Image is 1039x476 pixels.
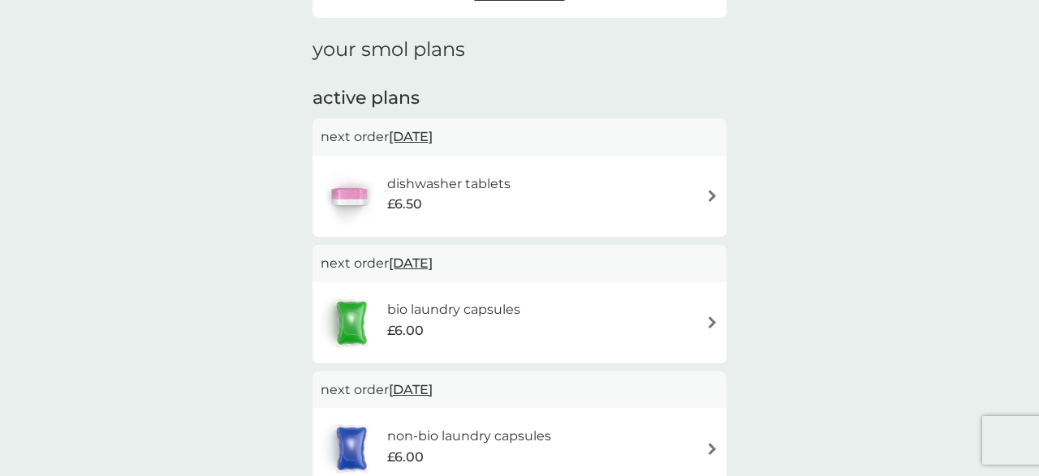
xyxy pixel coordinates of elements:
[321,168,377,225] img: dishwasher tablets
[706,443,718,455] img: arrow right
[387,194,422,215] span: £6.50
[387,299,520,320] h6: bio laundry capsules
[321,380,718,401] p: next order
[389,121,433,152] span: [DATE]
[389,374,433,405] span: [DATE]
[321,127,718,148] p: next order
[706,190,718,202] img: arrow right
[387,174,511,195] h6: dishwasher tablets
[706,316,718,328] img: arrow right
[313,86,726,111] h2: active plans
[313,38,726,62] h1: your smol plans
[321,253,718,274] p: next order
[387,320,424,341] span: £6.00
[389,247,433,279] span: [DATE]
[387,426,551,447] h6: non-bio laundry capsules
[387,447,424,468] span: £6.00
[321,294,382,351] img: bio laundry capsules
